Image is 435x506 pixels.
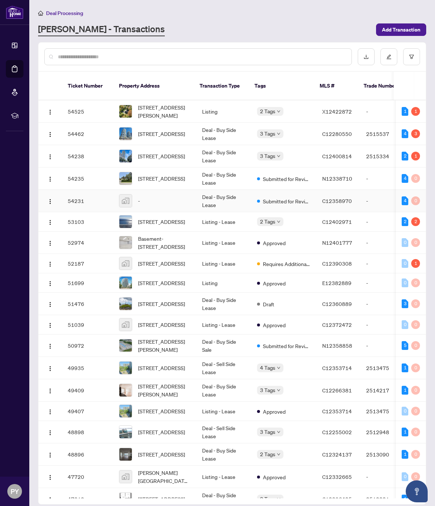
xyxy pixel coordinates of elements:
[260,428,275,436] span: 3 Tags
[402,278,408,287] div: 0
[360,212,412,232] td: -
[138,428,185,436] span: [STREET_ADDRESS]
[322,429,352,435] span: C12255002
[138,174,185,182] span: [STREET_ADDRESS]
[138,152,185,160] span: [STREET_ADDRESS]
[358,72,409,100] th: Trade Number
[360,254,412,273] td: -
[277,154,280,158] span: down
[62,100,113,123] td: 54525
[138,130,185,138] span: [STREET_ADDRESS]
[402,363,408,372] div: 1
[62,402,113,421] td: 49407
[360,167,412,190] td: -
[119,362,132,374] img: thumbnail-img
[138,218,185,226] span: [STREET_ADDRESS]
[322,197,352,204] span: C12358970
[411,278,420,287] div: 0
[44,173,56,184] button: Logo
[44,128,56,140] button: Logo
[44,405,56,417] button: Logo
[402,428,408,436] div: 1
[260,107,275,115] span: 2 Tags
[119,493,132,505] img: thumbnail-img
[44,150,56,162] button: Logo
[411,341,420,350] div: 0
[411,174,420,183] div: 0
[411,152,420,160] div: 1
[322,365,352,371] span: C12353714
[402,259,408,268] div: 0
[47,199,53,204] img: Logo
[119,339,132,352] img: thumbnail-img
[386,54,391,59] span: edit
[322,473,352,480] span: C12332665
[360,421,412,443] td: 2512948
[138,103,190,119] span: [STREET_ADDRESS][PERSON_NAME]
[196,466,251,488] td: Listing - Lease
[119,150,132,162] img: thumbnail-img
[406,480,428,502] button: Open asap
[260,363,275,372] span: 4 Tags
[47,430,53,436] img: Logo
[62,254,113,273] td: 52187
[364,54,369,59] span: download
[47,497,53,503] img: Logo
[411,450,420,459] div: 0
[44,426,56,438] button: Logo
[411,363,420,372] div: 0
[138,259,185,267] span: [STREET_ADDRESS]
[47,302,53,307] img: Logo
[260,152,275,160] span: 3 Tags
[196,254,251,273] td: Listing - Lease
[402,238,408,247] div: 0
[263,300,274,308] span: Draft
[119,172,132,185] img: thumbnail-img
[196,402,251,421] td: Listing - Lease
[119,448,132,461] img: thumbnail-img
[402,341,408,350] div: 5
[119,318,132,331] img: thumbnail-img
[402,386,408,395] div: 1
[402,495,408,503] div: 1
[196,190,251,212] td: Deal - Buy Side Lease
[62,190,113,212] td: 54231
[119,236,132,249] img: thumbnail-img
[138,450,185,458] span: [STREET_ADDRESS]
[411,259,420,268] div: 1
[44,258,56,269] button: Logo
[322,280,352,286] span: E12382889
[47,281,53,287] img: Logo
[62,357,113,379] td: 49935
[411,386,420,395] div: 0
[322,342,352,349] span: N12358858
[322,153,352,159] span: C12400814
[44,237,56,248] button: Logo
[196,167,251,190] td: Deal - Buy Side Lease
[360,466,412,488] td: -
[47,132,53,137] img: Logo
[44,319,56,330] button: Logo
[260,217,275,226] span: 2 Tags
[360,273,412,293] td: -
[322,130,352,137] span: C12280550
[402,217,408,226] div: 2
[138,469,190,485] span: [PERSON_NAME][GEOGRAPHIC_DATA], [GEOGRAPHIC_DATA], [GEOGRAPHIC_DATA] M5V 3X4, [GEOGRAPHIC_DATA]
[11,486,19,496] span: PY
[411,238,420,247] div: 0
[360,357,412,379] td: 2513475
[196,379,251,402] td: Deal - Buy Side Lease
[62,293,113,315] td: 51476
[322,451,352,458] span: C12324137
[119,257,132,270] img: thumbnail-img
[249,72,314,100] th: Tags
[62,335,113,357] td: 50972
[260,386,275,394] span: 3 Tags
[360,190,412,212] td: -
[62,72,113,100] th: Ticket Number
[360,100,412,123] td: -
[62,443,113,466] td: 48896
[409,54,414,59] span: filter
[138,364,185,372] span: [STREET_ADDRESS]
[263,239,286,247] span: Approved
